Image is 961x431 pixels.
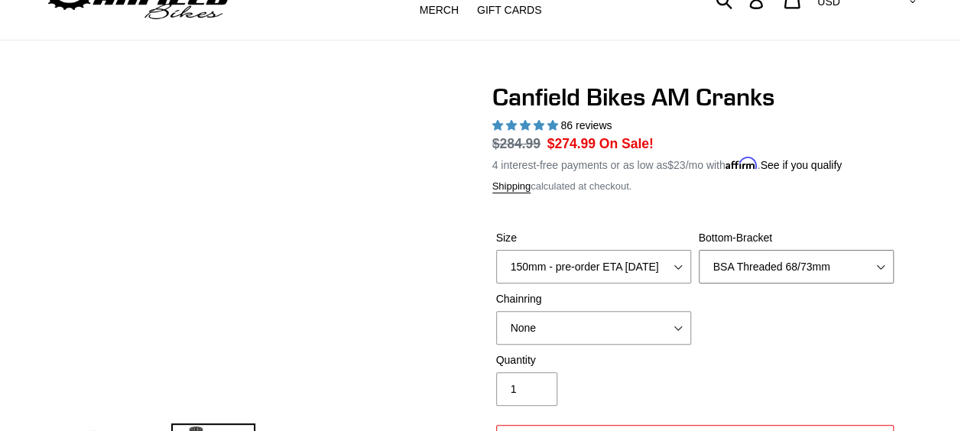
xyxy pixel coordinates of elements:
[492,154,842,173] p: 4 interest-free payments or as low as /mo with .
[492,83,898,112] h1: Canfield Bikes AM Cranks
[496,230,691,246] label: Size
[492,180,531,193] a: Shipping
[760,159,842,171] a: See if you qualify - Learn more about Affirm Financing (opens in modal)
[477,4,542,17] span: GIFT CARDS
[420,4,459,17] span: MERCH
[496,352,691,368] label: Quantity
[560,119,612,131] span: 86 reviews
[492,119,561,131] span: 4.97 stars
[667,159,685,171] span: $23
[492,136,541,151] s: $284.99
[599,134,654,154] span: On Sale!
[547,136,596,151] span: $274.99
[492,179,898,194] div: calculated at checkout.
[496,291,691,307] label: Chainring
[726,157,758,170] span: Affirm
[699,230,894,246] label: Bottom-Bracket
